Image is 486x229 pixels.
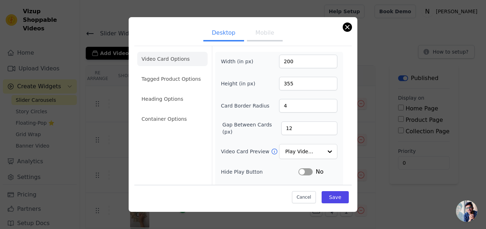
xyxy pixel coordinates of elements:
[221,168,298,175] label: Hide Play Button
[456,200,477,222] a: Open chat
[203,26,244,41] button: Desktop
[222,121,281,135] label: Gap Between Cards (px)
[316,168,323,176] span: No
[137,92,208,106] li: Heading Options
[221,102,269,109] label: Card Border Radius
[137,112,208,126] li: Container Options
[137,72,208,86] li: Tagged Product Options
[247,26,283,41] button: Mobile
[292,191,316,203] button: Cancel
[221,148,271,155] label: Video Card Preview
[137,52,208,66] li: Video Card Options
[221,58,260,65] label: Width (in px)
[343,23,352,31] button: Close modal
[221,80,260,87] label: Height (in px)
[322,191,349,203] button: Save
